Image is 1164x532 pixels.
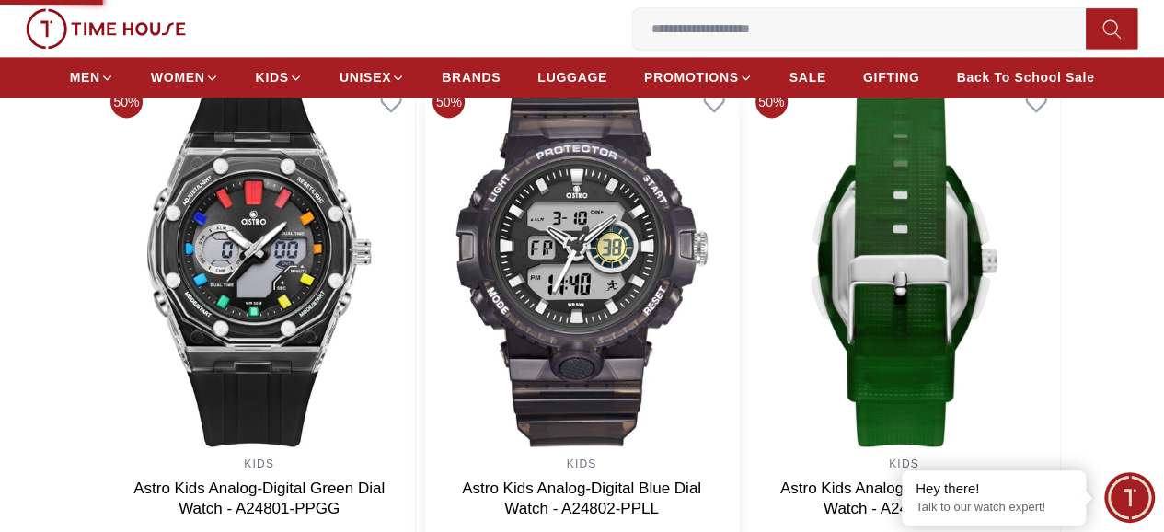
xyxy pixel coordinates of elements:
a: SALE [789,61,826,94]
a: KIDS [244,457,274,469]
a: UNISEX [340,61,405,94]
span: BRANDS [442,68,501,87]
span: 50% [110,86,143,118]
img: Astro Kids Analog-Digital White Dial Watch - A24803-PPGG [748,78,1060,446]
a: KIDS [889,457,919,469]
a: MEN [70,61,114,94]
a: WOMEN [151,61,219,94]
span: 50% [755,86,788,118]
span: UNISEX [340,68,391,87]
div: Chat Widget [1104,472,1155,523]
a: LUGGAGE [537,61,607,94]
span: Back To School Sale [956,68,1094,87]
span: PROMOTIONS [644,68,739,87]
span: 50% [432,86,465,118]
a: Back To School Sale [956,61,1094,94]
a: KIDS [256,61,303,94]
a: PROMOTIONS [644,61,753,94]
a: BRANDS [442,61,501,94]
a: Astro Kids Analog-Digital Green Dial Watch - A24801-PPGG [133,479,385,516]
span: KIDS [256,68,289,87]
span: GIFTING [863,68,920,87]
a: Astro Kids Analog-Digital White Dial Watch - A24803-PPGG [780,479,1028,516]
div: Hey there! [916,480,1072,498]
img: Astro Kids Analog-Digital Blue Dial Watch - A24802-PPLL [425,78,737,446]
img: ... [26,8,186,49]
span: LUGGAGE [537,68,607,87]
a: Astro Kids Analog-Digital Blue Dial Watch - A24802-PPLL [462,479,701,516]
span: SALE [789,68,826,87]
span: MEN [70,68,100,87]
a: KIDS [567,457,597,469]
a: GIFTING [863,61,920,94]
img: Astro Kids Analog-Digital Green Dial Watch - A24801-PPGG [103,78,415,446]
p: Talk to our watch expert! [916,500,1072,515]
span: WOMEN [151,68,205,87]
